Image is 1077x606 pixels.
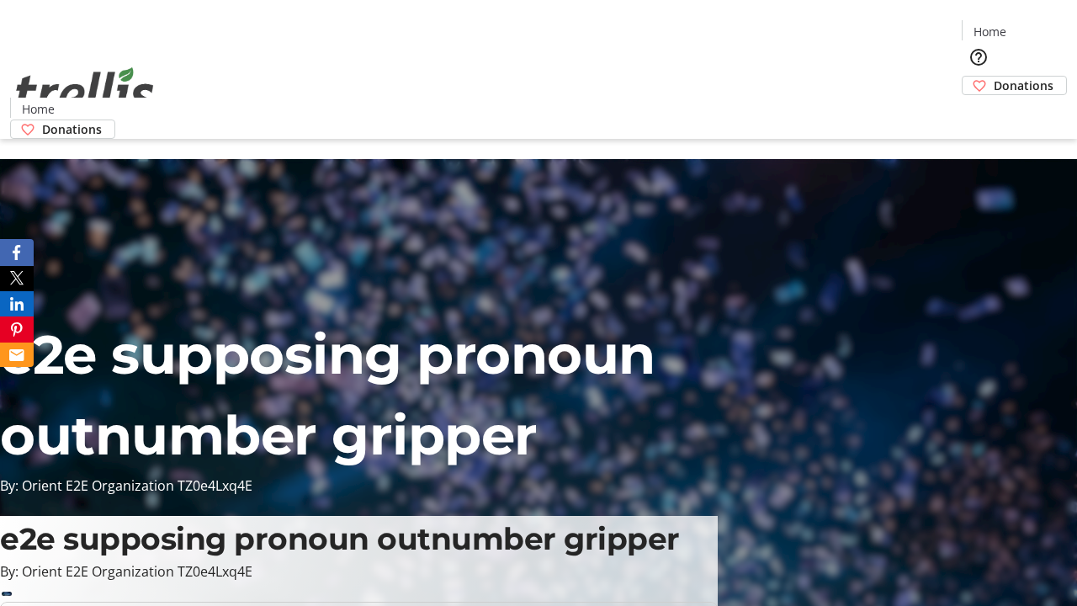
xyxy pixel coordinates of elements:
[974,23,1006,40] span: Home
[963,23,1016,40] a: Home
[10,120,115,139] a: Donations
[22,100,55,118] span: Home
[962,40,995,74] button: Help
[42,120,102,138] span: Donations
[994,77,1053,94] span: Donations
[10,49,160,133] img: Orient E2E Organization TZ0e4Lxq4E's Logo
[962,76,1067,95] a: Donations
[962,95,995,129] button: Cart
[11,100,65,118] a: Home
